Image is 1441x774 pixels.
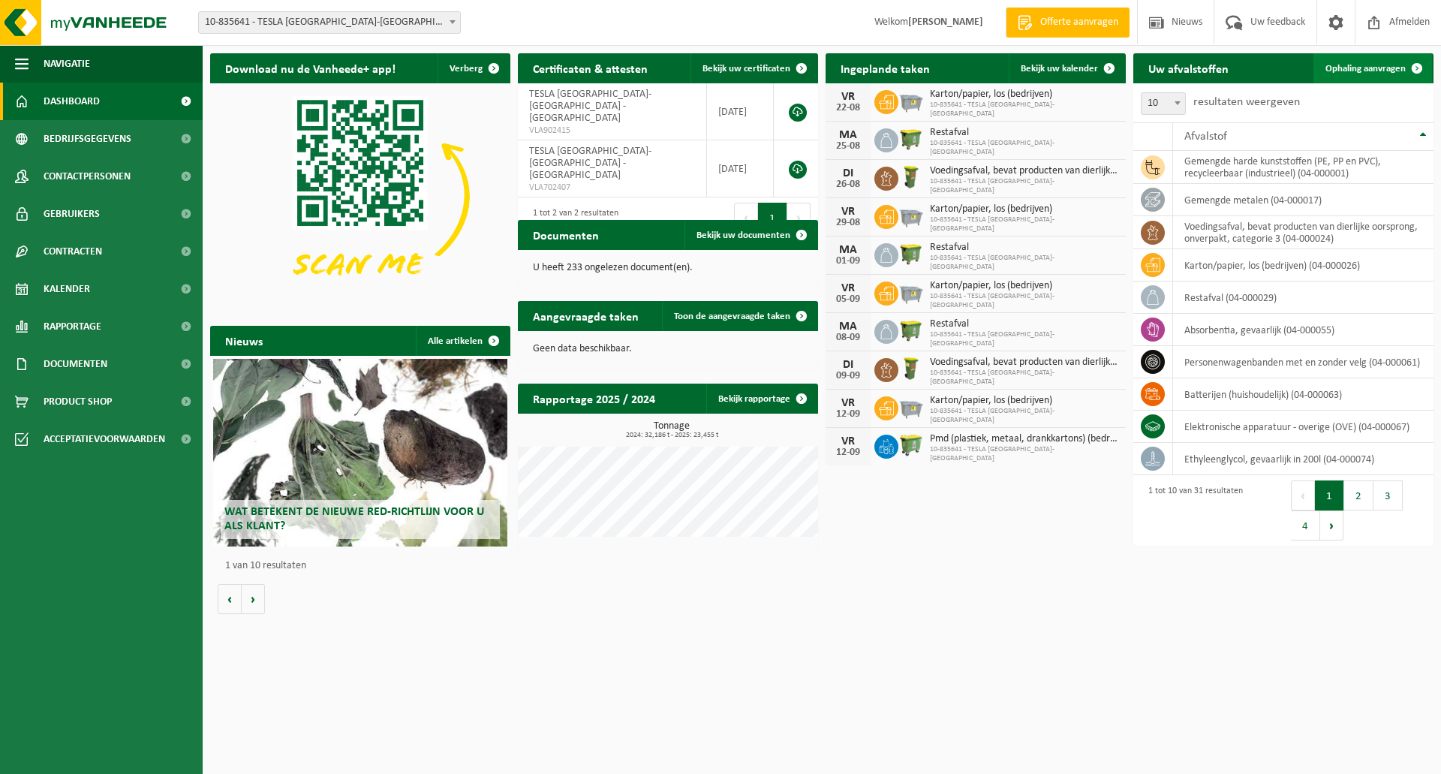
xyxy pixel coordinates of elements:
h2: Nieuws [210,326,278,355]
span: 10-835641 - TESLA BELGIUM-GENT - SINT-MARTENS-LATEM [199,12,460,33]
div: 29-08 [833,218,863,228]
span: Voedingsafval, bevat producten van dierlijke oorsprong, onverpakt, categorie 3 [930,165,1118,177]
img: WB-1100-HPE-GN-50 [898,318,924,343]
div: 22-08 [833,103,863,113]
span: 10-835641 - TESLA [GEOGRAPHIC_DATA]-[GEOGRAPHIC_DATA] [930,177,1118,195]
span: Acceptatievoorwaarden [44,420,165,458]
button: Volgende [242,584,265,614]
span: Dashboard [44,83,100,120]
span: 10-835641 - TESLA [GEOGRAPHIC_DATA]-[GEOGRAPHIC_DATA] [930,101,1118,119]
button: Verberg [438,53,509,83]
span: Toon de aangevraagde taken [674,312,790,321]
h3: Tonnage [525,421,818,439]
div: VR [833,397,863,409]
p: U heeft 233 ongelezen document(en). [533,263,803,273]
span: Karton/papier, los (bedrijven) [930,203,1118,215]
button: Next [787,203,811,233]
img: WB-1100-HPE-GN-50 [898,126,924,152]
button: 2 [1344,480,1373,510]
div: DI [833,359,863,371]
img: WB-1100-HPE-GN-50 [898,241,924,267]
strong: [PERSON_NAME] [908,17,983,28]
td: restafval (04-000029) [1173,282,1433,314]
span: Contracten [44,233,102,270]
span: Bekijk uw documenten [696,230,790,240]
span: 10 [1142,93,1185,114]
div: 05-09 [833,294,863,305]
div: 12-09 [833,447,863,458]
h2: Documenten [518,220,614,249]
span: Rapportage [44,308,101,345]
span: Kalender [44,270,90,308]
a: Toon de aangevraagde taken [662,301,817,331]
h2: Ingeplande taken [826,53,945,83]
a: Bekijk rapportage [706,384,817,414]
div: 25-08 [833,141,863,152]
div: VR [833,206,863,218]
img: WB-0660-HPE-GN-50 [898,432,924,458]
h2: Rapportage 2025 / 2024 [518,384,670,413]
span: Pmd (plastiek, metaal, drankkartons) (bedrijven) [930,433,1118,445]
span: Contactpersonen [44,158,131,195]
a: Bekijk uw documenten [684,220,817,250]
label: resultaten weergeven [1193,96,1300,108]
button: 4 [1291,510,1320,541]
td: gemengde harde kunststoffen (PE, PP en PVC), recycleerbaar (industrieel) (04-000001) [1173,151,1433,184]
img: WB-2500-GAL-GY-01 [898,88,924,113]
div: 09-09 [833,371,863,381]
span: Navigatie [44,45,90,83]
div: VR [833,91,863,103]
div: 08-09 [833,333,863,343]
span: 10 [1141,92,1186,115]
td: [DATE] [707,140,774,197]
span: TESLA [GEOGRAPHIC_DATA]-[GEOGRAPHIC_DATA] - [GEOGRAPHIC_DATA] [529,89,651,124]
div: MA [833,129,863,141]
span: Restafval [930,242,1118,254]
td: gemengde metalen (04-000017) [1173,184,1433,216]
span: Voedingsafval, bevat producten van dierlijke oorsprong, onverpakt, categorie 3 [930,357,1118,369]
button: Next [1320,510,1343,541]
span: Product Shop [44,383,112,420]
img: WB-2500-GAL-GY-01 [898,279,924,305]
div: MA [833,321,863,333]
td: personenwagenbanden met en zonder velg (04-000061) [1173,346,1433,378]
span: 10-835641 - TESLA [GEOGRAPHIC_DATA]-[GEOGRAPHIC_DATA] [930,330,1118,348]
a: Alle artikelen [416,326,509,356]
div: 12-09 [833,409,863,420]
td: ethyleenglycol, gevaarlijk in 200l (04-000074) [1173,443,1433,475]
td: voedingsafval, bevat producten van dierlijke oorsprong, onverpakt, categorie 3 (04-000024) [1173,216,1433,249]
span: Bekijk uw kalender [1021,64,1098,74]
img: Download de VHEPlus App [210,83,510,309]
div: MA [833,244,863,256]
div: 01-09 [833,256,863,267]
h2: Aangevraagde taken [518,301,654,330]
div: VR [833,282,863,294]
span: 10-835641 - TESLA [GEOGRAPHIC_DATA]-[GEOGRAPHIC_DATA] [930,292,1118,310]
img: WB-0060-HPE-GN-50 [898,164,924,190]
td: batterijen (huishoudelijk) (04-000063) [1173,378,1433,411]
td: elektronische apparatuur - overige (OVE) (04-000067) [1173,411,1433,443]
button: Vorige [218,584,242,614]
span: Documenten [44,345,107,383]
img: WB-0060-HPE-GN-50 [898,356,924,381]
span: 2024: 32,186 t - 2025: 23,455 t [525,432,818,439]
div: DI [833,167,863,179]
span: 10-835641 - TESLA [GEOGRAPHIC_DATA]-[GEOGRAPHIC_DATA] [930,139,1118,157]
div: 26-08 [833,179,863,190]
a: Bekijk uw certificaten [690,53,817,83]
span: Verberg [450,64,483,74]
a: Wat betekent de nieuwe RED-richtlijn voor u als klant? [213,359,507,547]
span: Restafval [930,318,1118,330]
span: VLA902415 [529,125,695,137]
span: Karton/papier, los (bedrijven) [930,280,1118,292]
a: Ophaling aanvragen [1313,53,1432,83]
button: 3 [1373,480,1403,510]
div: 1 tot 2 van 2 resultaten [525,201,618,234]
td: karton/papier, los (bedrijven) (04-000026) [1173,249,1433,282]
button: 1 [758,203,787,233]
button: 1 [1315,480,1344,510]
img: WB-2500-GAL-GY-01 [898,203,924,228]
span: Gebruikers [44,195,100,233]
span: Wat betekent de nieuwe RED-richtlijn voor u als klant? [224,506,484,532]
span: TESLA [GEOGRAPHIC_DATA]-[GEOGRAPHIC_DATA] - [GEOGRAPHIC_DATA] [529,146,651,181]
